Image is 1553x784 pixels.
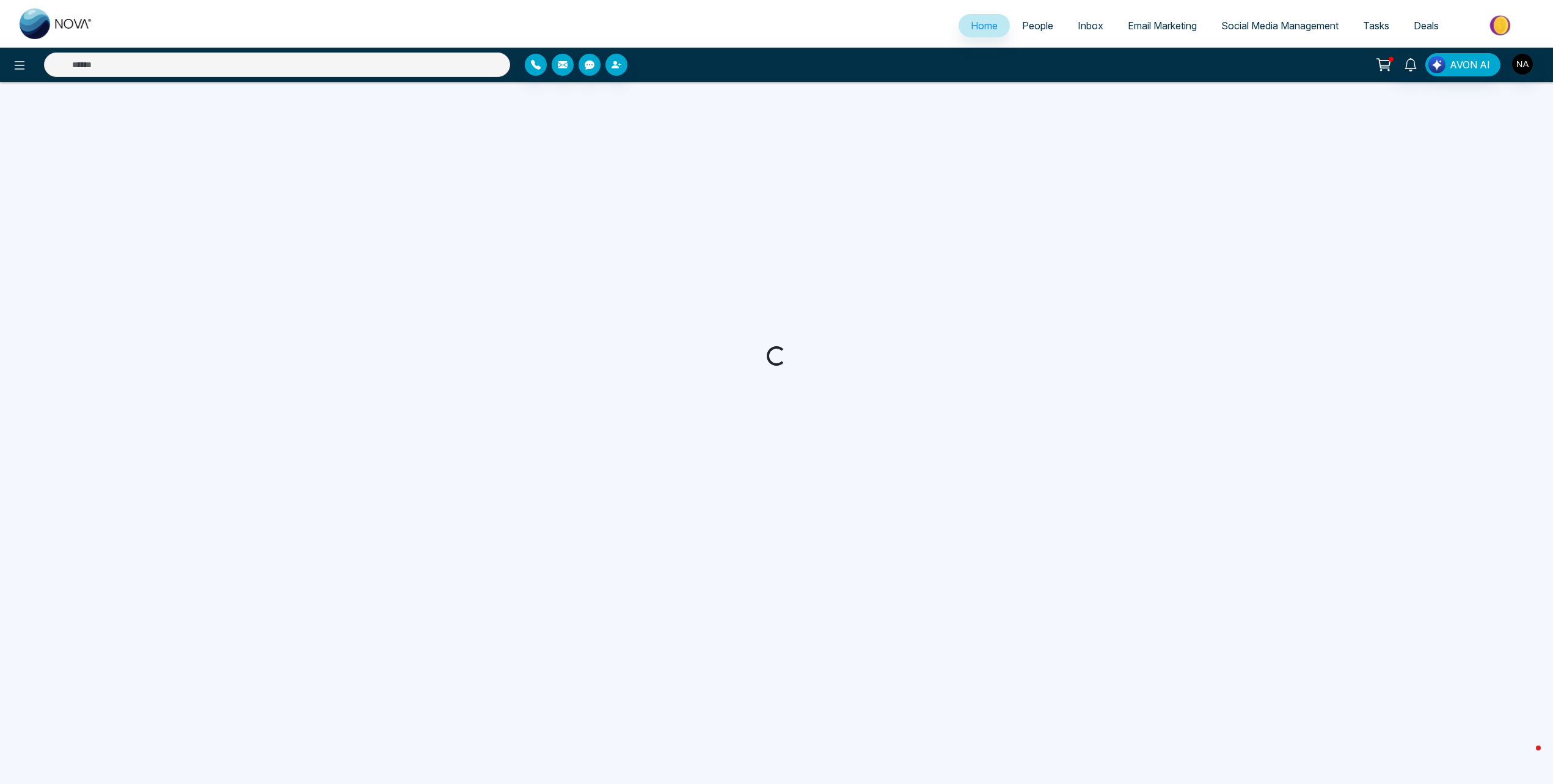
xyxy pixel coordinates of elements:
button: AVON AI [1425,53,1500,76]
a: Home [959,14,1010,37]
span: Home [971,20,998,32]
span: Tasks [1363,20,1389,32]
img: Market-place.gif [1457,12,1546,39]
a: Inbox [1065,14,1116,37]
span: Deals [1414,20,1439,32]
span: Email Marketing [1128,20,1197,32]
img: Nova CRM Logo [20,9,93,39]
img: Lead Flow [1428,56,1445,73]
iframe: Intercom live chat [1511,742,1541,772]
span: Inbox [1078,20,1103,32]
span: People [1022,20,1053,32]
span: AVON AI [1450,57,1490,72]
img: User Avatar [1512,54,1533,74]
a: Email Marketing [1116,14,1209,37]
a: Tasks [1351,14,1401,37]
a: Deals [1401,14,1451,37]
a: People [1010,14,1065,37]
a: Social Media Management [1209,14,1351,37]
span: Social Media Management [1221,20,1339,32]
